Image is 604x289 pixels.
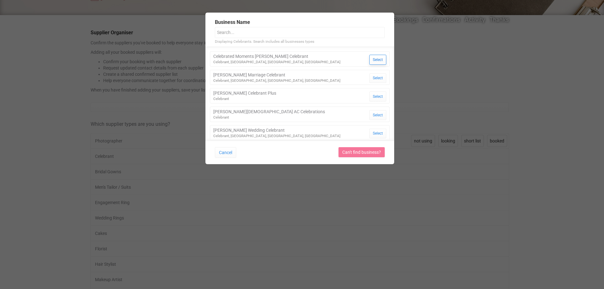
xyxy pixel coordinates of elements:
div: [PERSON_NAME] Marriage Celebrant [213,72,340,78]
small: Displaying Celebrants. Search includes all businesses types [215,39,314,44]
button: Select [369,129,386,139]
button: Select [369,55,386,65]
div: [PERSON_NAME] Wedding Celebrant [213,127,340,133]
div: Celebrant [213,96,276,102]
button: Select [369,92,386,102]
legend: Business Name [215,19,385,26]
button: Select [369,110,386,120]
div: Celebrant, [GEOGRAPHIC_DATA], [GEOGRAPHIC_DATA], [GEOGRAPHIC_DATA] [213,78,340,83]
a: Can't find business? [338,147,385,157]
button: Select [369,73,386,83]
div: [PERSON_NAME] Celebrant Plus [213,90,276,96]
div: Celebrated Moments [PERSON_NAME] Celebrant [213,53,340,59]
div: Celebrant, [GEOGRAPHIC_DATA], [GEOGRAPHIC_DATA], [GEOGRAPHIC_DATA] [213,133,340,139]
div: Celebrant [213,115,325,120]
input: Search... [215,27,385,38]
button: Cancel [215,147,236,158]
div: Celebrant, [GEOGRAPHIC_DATA], [GEOGRAPHIC_DATA], [GEOGRAPHIC_DATA] [213,59,340,65]
div: [PERSON_NAME][DEMOGRAPHIC_DATA] AC Celebrations [213,108,325,115]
